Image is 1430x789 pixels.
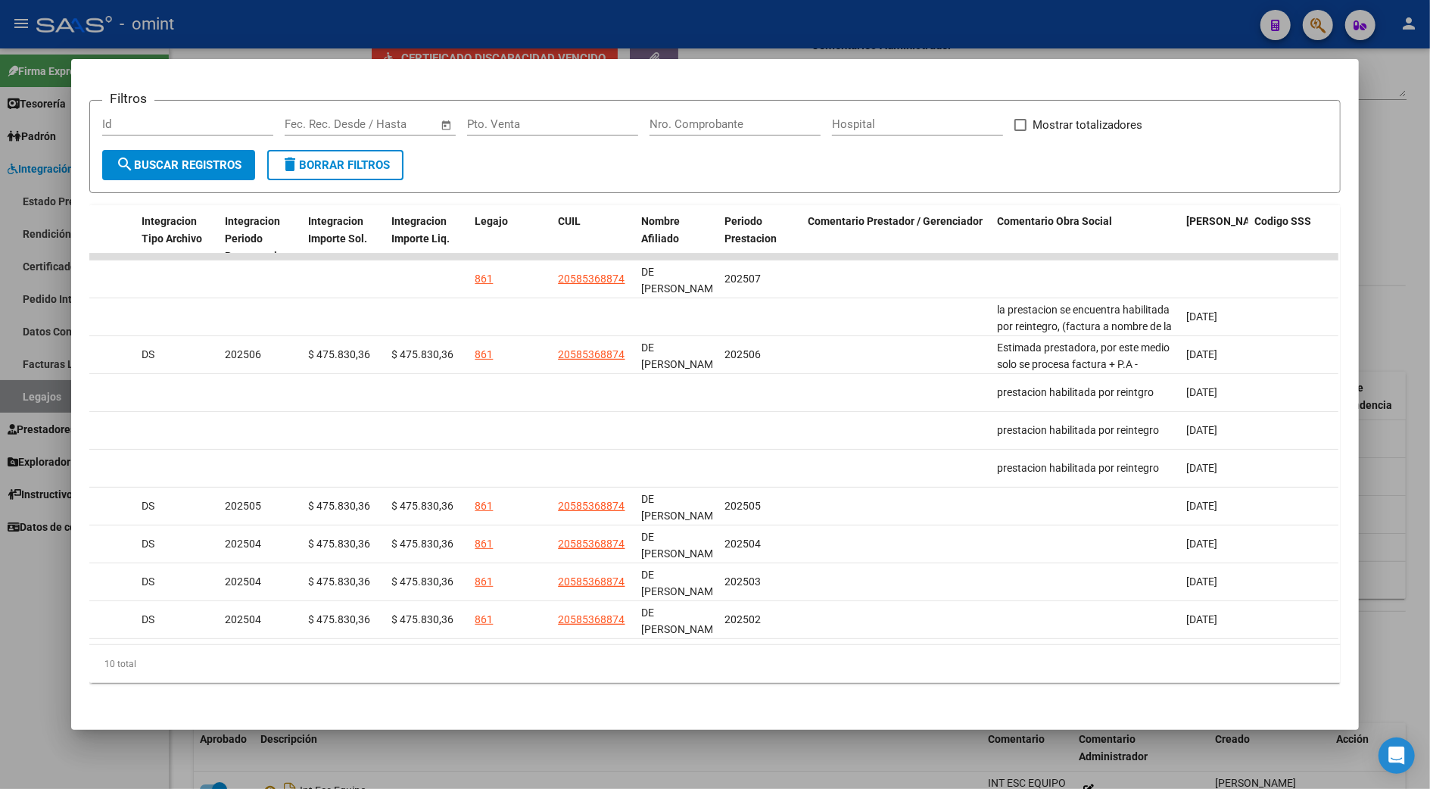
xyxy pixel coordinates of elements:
div: 861 [475,497,493,515]
span: la prestacion se encuentra habilitada por reintegro, (factura a nombre de la familia) debe ser ge... [997,304,1172,419]
span: [DATE] [1186,310,1217,323]
span: [PERSON_NAME] [1186,215,1268,227]
span: 202505 [724,500,761,512]
datatable-header-cell: Comentario Prestador / Gerenciador [802,205,991,272]
span: DE [PERSON_NAME] [641,607,722,636]
button: Open calendar [438,117,455,134]
datatable-header-cell: Periodo Prestacion [718,205,802,272]
span: DE [PERSON_NAME] [641,493,722,522]
datatable-header-cell: Integracion Tipo Archivo [136,205,219,272]
span: Comentario Prestador / Gerenciador [808,215,983,227]
span: Periodo Prestacion [724,215,777,245]
span: prestacion habilitada por reintegro [997,424,1159,436]
mat-icon: delete [281,155,299,173]
span: 20585368874 [558,538,625,550]
mat-icon: search [116,155,134,173]
datatable-header-cell: Integracion Importe Sol. [302,205,385,272]
div: 861 [475,270,493,288]
span: DS [142,613,154,625]
datatable-header-cell: Nombre Afiliado [635,205,718,272]
span: 202505 [225,500,261,512]
span: $ 475.830,36 [308,500,370,512]
span: $ 475.830,36 [308,575,370,588]
span: prestacion habilitada por reintgro [997,386,1154,398]
span: $ 475.830,36 [391,613,453,625]
span: [DATE] [1186,500,1217,512]
datatable-header-cell: Fecha Confimado [1180,205,1248,272]
div: 861 [475,611,493,628]
span: $ 475.830,36 [391,348,453,360]
span: [DATE] [1186,386,1217,398]
span: 202504 [724,538,761,550]
button: Buscar Registros [102,150,255,180]
span: 20585368874 [558,348,625,360]
datatable-header-cell: Codigo SSS [1248,205,1339,272]
span: Integracion Importe Sol. [308,215,367,245]
datatable-header-cell: CUIL [552,205,635,272]
span: 202507 [724,273,761,285]
span: DS [142,538,154,550]
span: DS [142,348,154,360]
span: 20585368874 [558,273,625,285]
datatable-header-cell: Integracion Periodo Presentacion [219,205,302,272]
span: Buscar Registros [116,158,241,172]
span: 202503 [724,575,761,588]
span: Integracion Importe Liq. [391,215,450,245]
span: Mostrar totalizadores [1033,116,1142,134]
span: Borrar Filtros [281,158,390,172]
h3: Filtros [102,89,154,108]
div: 861 [475,573,493,591]
span: 202504 [225,575,261,588]
button: Borrar Filtros [267,150,403,180]
span: CUIL [558,215,581,227]
input: Start date [285,117,334,131]
span: 20585368874 [558,575,625,588]
span: Nombre Afiliado [641,215,680,245]
span: Legajo [475,215,508,227]
span: $ 475.830,36 [308,538,370,550]
span: [DATE] [1186,462,1217,474]
span: [DATE] [1186,613,1217,625]
span: [DATE] [1186,575,1217,588]
span: Comentario Obra Social [997,215,1112,227]
span: $ 475.830,36 [391,538,453,550]
datatable-header-cell: Integracion Importe Liq. [385,205,469,272]
span: Codigo SSS [1254,215,1311,227]
span: 202504 [225,613,261,625]
span: DS [142,575,154,588]
div: 10 total [89,645,1340,683]
span: 202502 [724,613,761,625]
span: $ 475.830,36 [391,575,453,588]
span: $ 475.830,36 [308,348,370,360]
span: DS [142,500,154,512]
span: 202506 [225,348,261,360]
span: Integracion Tipo Archivo [142,215,202,245]
span: DE [PERSON_NAME] [641,341,722,371]
span: 202506 [724,348,761,360]
span: $ 475.830,36 [391,500,453,512]
input: End date [347,117,421,131]
span: 20585368874 [558,613,625,625]
span: DE [PERSON_NAME] [641,569,722,598]
span: $ 475.830,36 [308,613,370,625]
datatable-header-cell: Comentario Obra Social [991,205,1180,272]
span: prestacion habilitada por reintegro [997,462,1159,474]
div: Open Intercom Messenger [1379,738,1415,774]
div: 861 [475,535,493,553]
span: Integracion Periodo Presentacion [225,215,289,262]
datatable-header-cell: Legajo [469,205,552,272]
span: DE [PERSON_NAME] [641,266,722,295]
span: Estimada prestadora, por este medio solo se procesa factura + P.A - Entregar informe a familia pa... [997,341,1170,423]
div: 861 [475,346,493,363]
span: DE [PERSON_NAME] [641,531,722,560]
span: 202504 [225,538,261,550]
span: 20585368874 [558,500,625,512]
span: [DATE] [1186,348,1217,360]
span: [DATE] [1186,538,1217,550]
span: [DATE] [1186,424,1217,436]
